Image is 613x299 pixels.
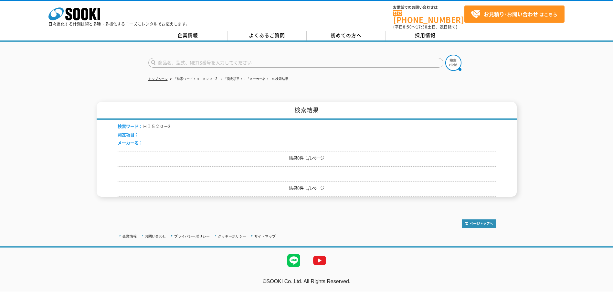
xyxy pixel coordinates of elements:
a: プライバシーポリシー [174,234,210,238]
a: よくあるご質問 [227,31,307,40]
a: [PHONE_NUMBER] [393,10,464,23]
strong: お見積り･お問い合わせ [484,10,538,18]
img: トップページへ [462,219,496,228]
a: お見積り･お問い合わせはこちら [464,6,565,23]
a: 企業情報 [148,31,227,40]
span: 検索ワード： [118,123,143,129]
img: btn_search.png [445,55,461,71]
a: テストMail [588,285,613,291]
a: 採用情報 [386,31,465,40]
h1: 検索結果 [97,102,517,120]
p: 結果0件 1/1ページ [118,185,496,192]
li: ＨＩ５２０－2 [118,123,170,130]
p: 日々進化する計測技術と多種・多様化するニーズにレンタルでお応えします。 [48,22,190,26]
span: 8:50 [403,24,412,30]
span: メーカー名： [118,139,143,146]
input: 商品名、型式、NETIS番号を入力してください [148,58,443,68]
img: YouTube [307,248,333,273]
a: クッキーポリシー [218,234,246,238]
a: トップページ [148,77,168,81]
img: LINE [281,248,307,273]
span: 17:30 [416,24,428,30]
span: はこちら [471,9,557,19]
p: 結果0件 1/1ページ [118,155,496,161]
span: 初めての方へ [331,32,362,39]
a: お問い合わせ [145,234,166,238]
span: (平日 ～ 土日、祝日除く) [393,24,457,30]
span: お電話でのお問い合わせは [393,6,464,9]
li: 「検索ワード：ＨＩ５２０－2 」「測定項目：」「メーカー名：」の検索結果 [169,76,289,83]
a: 企業情報 [122,234,137,238]
span: 測定項目： [118,131,139,138]
a: 初めての方へ [307,31,386,40]
a: サイトマップ [254,234,276,238]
